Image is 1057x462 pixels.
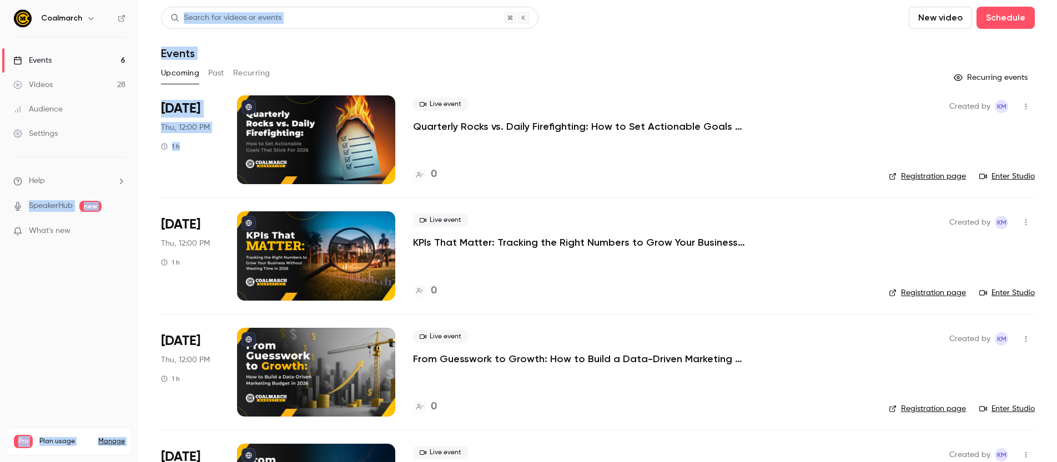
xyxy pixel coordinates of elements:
span: Pro [14,435,33,448]
a: Quarterly Rocks vs. Daily Firefighting: How to Set Actionable Goals That Stick For 2026 [413,120,746,133]
span: Created by [949,448,990,461]
h6: Coalmarch [41,13,82,24]
span: [DATE] [161,332,200,350]
button: Past [208,64,224,82]
span: Katie McCaskill [995,100,1008,113]
span: Katie McCaskill [995,332,1008,346]
div: Events [13,55,52,66]
div: Audience [13,104,63,115]
a: Enter Studio [979,287,1035,298]
a: 0 [413,399,437,414]
span: [DATE] [161,100,200,118]
h4: 0 [431,283,437,298]
span: Help [29,175,45,187]
a: Registration page [889,171,966,182]
div: Sep 18 Thu, 12:00 PM (America/New York) [161,95,219,184]
a: SpeakerHub [29,200,73,212]
a: Registration page [889,287,966,298]
li: help-dropdown-opener [13,175,125,187]
a: 0 [413,283,437,298]
a: Manage [98,437,125,446]
div: Settings [13,128,58,139]
button: Recurring events [949,69,1035,87]
a: From Guesswork to Growth: How to Build a Data-Driven Marketing Budget in [DATE] [413,352,746,365]
button: Schedule [977,7,1035,29]
span: Thu, 12:00 PM [161,238,210,249]
button: Recurring [233,64,270,82]
span: Live event [413,330,468,343]
span: Live event [413,214,468,227]
div: 1 h [161,142,180,151]
span: Katie McCaskill [995,448,1008,461]
img: Coalmarch [14,9,32,27]
a: 0 [413,167,437,182]
span: Live event [413,446,468,459]
span: Thu, 12:00 PM [161,354,210,365]
span: Created by [949,332,990,346]
span: new [79,201,102,212]
span: What's new [29,225,71,237]
div: Oct 2 Thu, 12:00 PM (America/New York) [161,211,219,300]
a: Registration page [889,403,966,414]
span: KM [997,332,1006,346]
span: Katie McCaskill [995,216,1008,229]
div: Videos [13,79,53,90]
span: KM [997,216,1006,229]
div: 1 h [161,258,180,267]
a: KPIs That Matter: Tracking the Right Numbers to Grow Your Business Without Wasting Time in [DATE] [413,236,746,249]
div: Search for videos or events [170,12,281,24]
h1: Events [161,47,195,60]
h4: 0 [431,399,437,414]
span: KM [997,100,1006,113]
span: Created by [949,216,990,229]
span: Live event [413,98,468,111]
h4: 0 [431,167,437,182]
div: 1 h [161,374,180,383]
span: [DATE] [161,216,200,233]
button: Upcoming [161,64,199,82]
div: Oct 16 Thu, 12:00 PM (America/New York) [161,328,219,417]
span: KM [997,448,1006,461]
a: Enter Studio [979,171,1035,182]
a: Enter Studio [979,403,1035,414]
span: Plan usage [39,437,92,446]
button: New video [909,7,972,29]
span: Created by [949,100,990,113]
span: Thu, 12:00 PM [161,122,210,133]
